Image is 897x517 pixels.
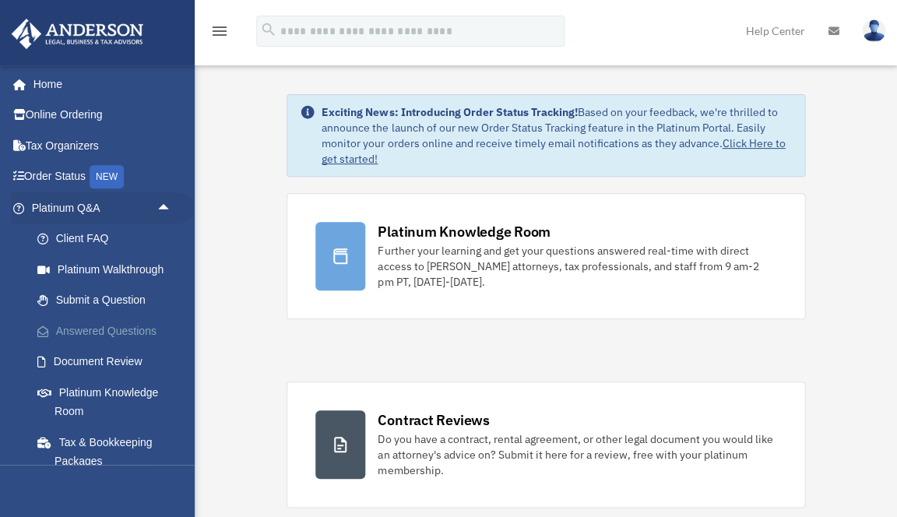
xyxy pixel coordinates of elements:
[378,222,551,241] div: Platinum Knowledge Room
[260,21,277,38] i: search
[7,19,148,49] img: Anderson Advisors Platinum Portal
[862,19,885,42] img: User Pic
[11,100,195,131] a: Online Ordering
[11,69,187,100] a: Home
[156,192,187,224] span: arrow_drop_up
[22,254,195,285] a: Platinum Walkthrough
[11,192,195,223] a: Platinum Q&Aarrow_drop_up
[287,382,805,508] a: Contract Reviews Do you have a contract, rental agreement, or other legal document you would like...
[210,27,229,40] a: menu
[22,427,195,477] a: Tax & Bookkeeping Packages
[22,285,195,316] a: Submit a Question
[378,243,776,290] div: Further your learning and get your questions answered real-time with direct access to [PERSON_NAM...
[11,130,195,161] a: Tax Organizers
[322,105,577,119] strong: Exciting News: Introducing Order Status Tracking!
[22,346,195,378] a: Document Review
[22,315,195,346] a: Answered Questions
[210,22,229,40] i: menu
[22,377,195,427] a: Platinum Knowledge Room
[22,223,195,255] a: Client FAQ
[378,431,776,478] div: Do you have a contract, rental agreement, or other legal document you would like an attorney's ad...
[378,410,489,430] div: Contract Reviews
[287,193,805,319] a: Platinum Knowledge Room Further your learning and get your questions answered real-time with dire...
[11,161,195,193] a: Order StatusNEW
[322,136,785,166] a: Click Here to get started!
[90,165,124,188] div: NEW
[322,104,792,167] div: Based on your feedback, we're thrilled to announce the launch of our new Order Status Tracking fe...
